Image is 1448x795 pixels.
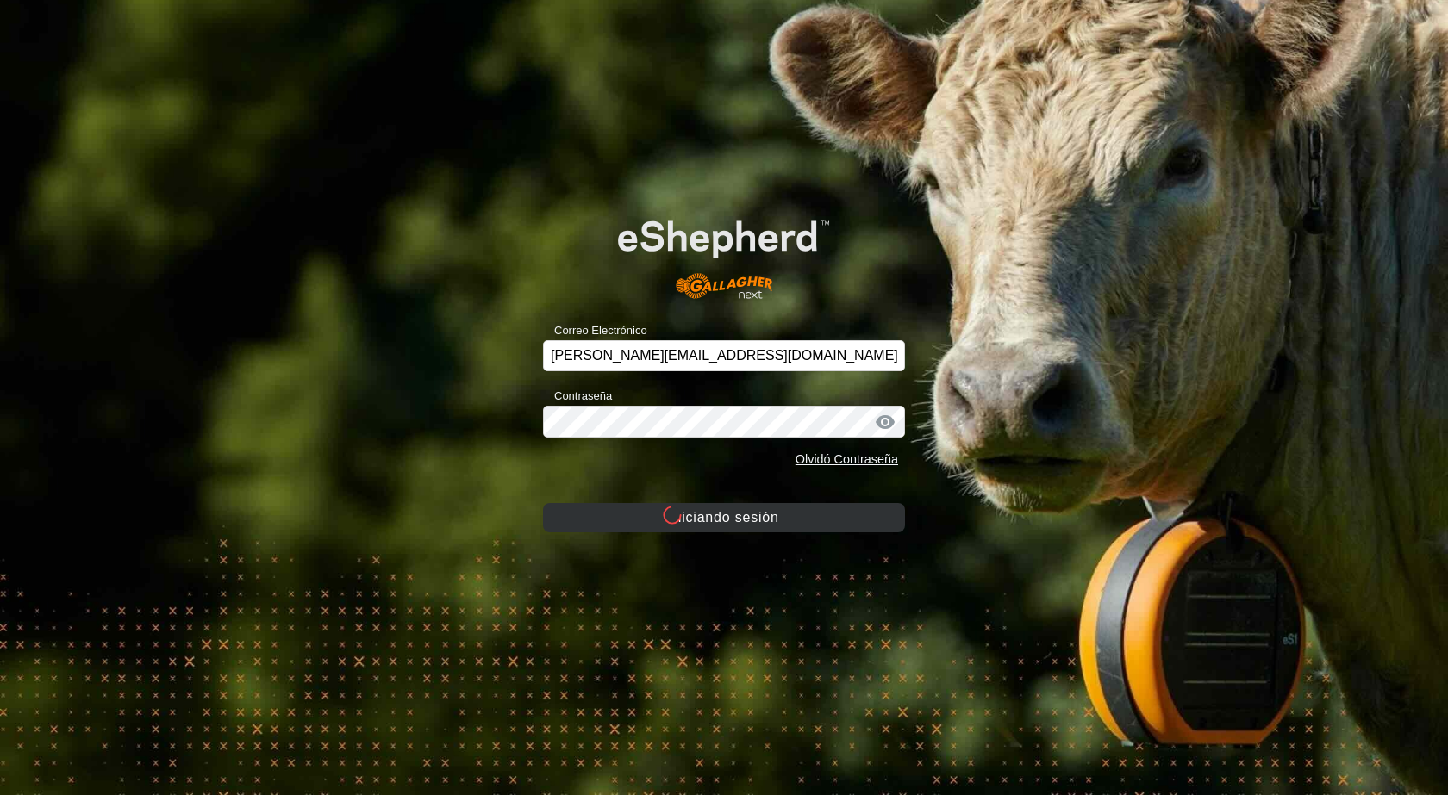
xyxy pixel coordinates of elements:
font: Contraseña [554,389,612,402]
font: Correo Electrónico [554,324,647,337]
font: Iniciando sesión [669,510,779,525]
button: Iniciando sesión [543,503,905,532]
input: Correo Electrónico [543,340,905,371]
img: Logotipo de eShepherd [579,190,869,314]
a: Olvidó Contraseña [796,452,898,466]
